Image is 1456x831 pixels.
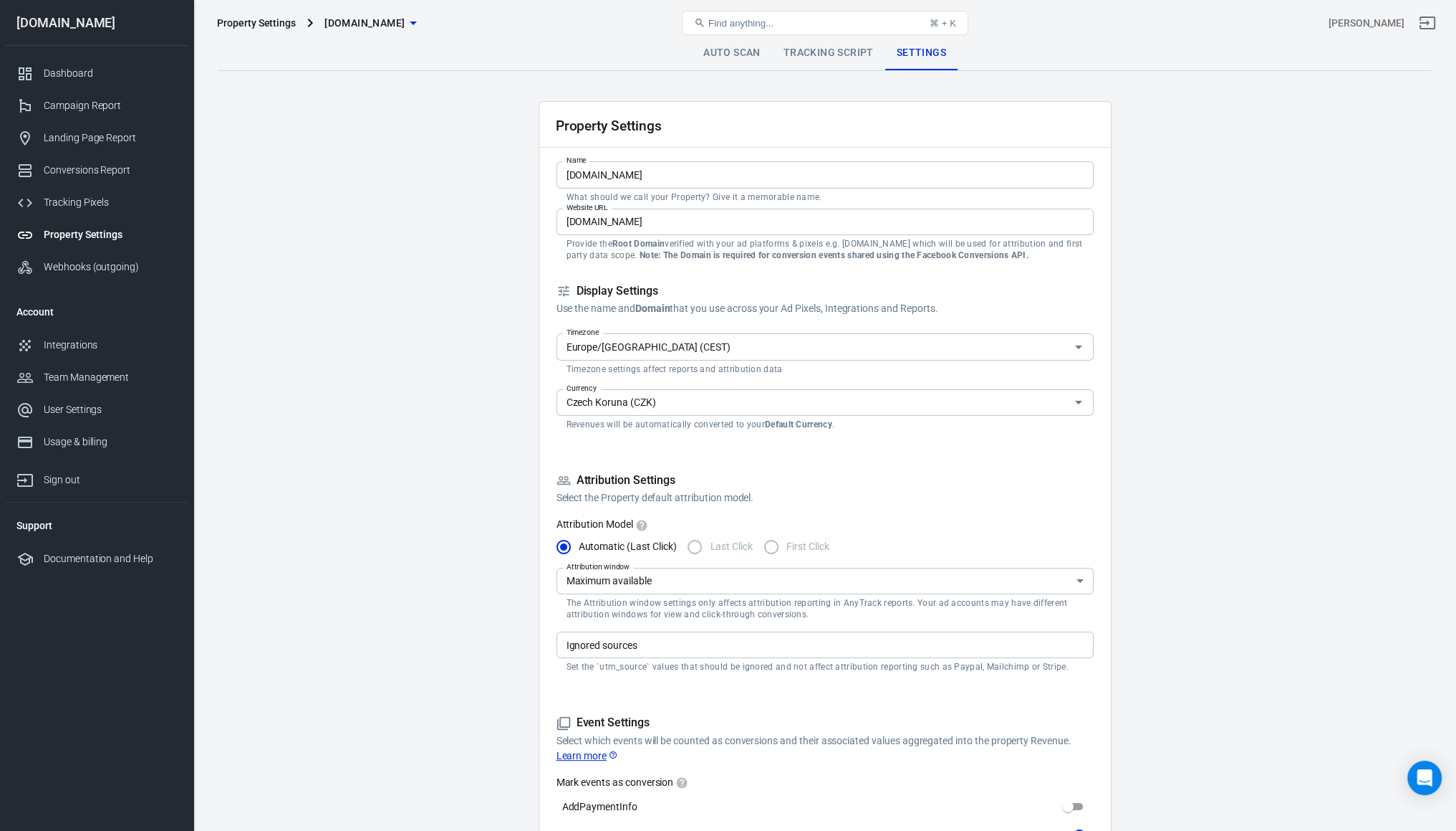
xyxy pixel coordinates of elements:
[710,539,753,554] span: Last Click
[556,749,619,764] a: Learn more
[567,419,1084,430] p: Revenues will be automatically converted to your .
[5,219,188,251] a: Property Settings
[556,473,1094,488] h5: Attribution Settings
[562,799,637,815] span: AddPaymentInfo
[5,329,188,361] a: Integrations
[567,597,1084,620] p: The Attribution window settings only affects attribution reporting in AnyTrack reports. Your ad a...
[5,458,188,496] a: Sign out
[44,66,177,81] div: Dashboard
[556,775,1094,789] label: Mark events as conversion
[324,14,405,32] span: mident.cz
[44,130,177,146] div: Landing Page Report
[556,161,1094,188] input: Your Website Name
[567,155,587,166] label: Name
[579,539,677,554] span: Automatic (Last Click)
[44,370,177,385] div: Team Management
[1407,761,1442,795] div: Open Intercom Messenger
[44,473,177,488] div: Sign out
[556,733,1094,764] p: Select which events will be counted as conversions and their associated values aggregated into th...
[5,122,188,154] a: Landing Page Report
[44,435,177,450] div: Usage & billing
[5,508,188,543] li: Support
[44,402,177,417] div: User Settings
[556,209,1094,235] input: example.com
[556,301,1094,316] p: Use the name and that you use across your Ad Pixels, Integrations and Reports.
[556,517,1094,531] label: Attribution Model
[772,36,885,70] a: Tracking Script
[5,295,188,329] li: Account
[556,284,1094,299] h5: Display Settings
[5,394,188,426] a: User Settings
[1410,6,1445,40] a: Sign out
[640,250,1028,260] strong: Note: The Domain is required for conversion events shared using the Facebook Conversions API.
[682,11,968,35] button: Find anything...⌘ + K
[561,636,1087,654] input: paypal, calendly
[612,239,665,249] strong: Root Domain
[44,227,177,242] div: Property Settings
[708,18,773,29] span: Find anything...
[217,16,296,30] div: Property Settings
[567,661,1084,673] p: Set the `utm_source` values that should be ignored and not affect attribution reporting such as P...
[930,18,956,29] div: ⌘ + K
[567,238,1084,261] p: Provide the verified with your ad platforms & pixels e.g. [DOMAIN_NAME] which will be used for at...
[692,36,772,70] a: Auto Scan
[5,426,188,458] a: Usage & billing
[561,338,1066,356] input: UTC
[561,394,1066,412] input: USD
[5,251,188,283] a: Webhooks (outgoing)
[567,191,1084,203] p: What should we call your Property? Give it a memorable name.
[44,163,177,178] div: Conversions Report
[44,551,177,566] div: Documentation and Help
[1329,16,1404,31] div: Account id: BeY51yNs
[567,364,1084,375] p: Timezone settings affect reports and attribution data
[567,561,630,572] label: Attribution window
[1069,392,1089,412] button: Open
[5,90,188,122] a: Campaign Report
[44,260,177,275] div: Webhooks (outgoing)
[44,98,177,113] div: Campaign Report
[5,186,188,219] a: Tracking Pixels
[567,202,608,213] label: Website URL
[319,10,422,37] button: [DOMAIN_NAME]
[567,327,599,338] label: Timezone
[556,568,1094,594] div: Maximum available
[5,57,188,90] a: Dashboard
[635,303,670,314] strong: Domain
[556,118,662,133] h2: Property Settings
[44,195,177,210] div: Tracking Pixels
[44,338,177,353] div: Integrations
[786,539,829,554] span: First Click
[5,361,188,394] a: Team Management
[1069,337,1089,357] button: Open
[765,419,832,429] strong: Default Currency
[556,490,1094,505] p: Select the Property default attribution model.
[5,16,188,29] div: [DOMAIN_NAME]
[5,154,188,186] a: Conversions Report
[675,777,688,789] svg: Enable toggles for events you want to track as conversions, such as purchases. These are key acti...
[885,36,958,70] a: Settings
[567,383,597,394] label: Currency
[556,716,1094,731] h5: Event Settings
